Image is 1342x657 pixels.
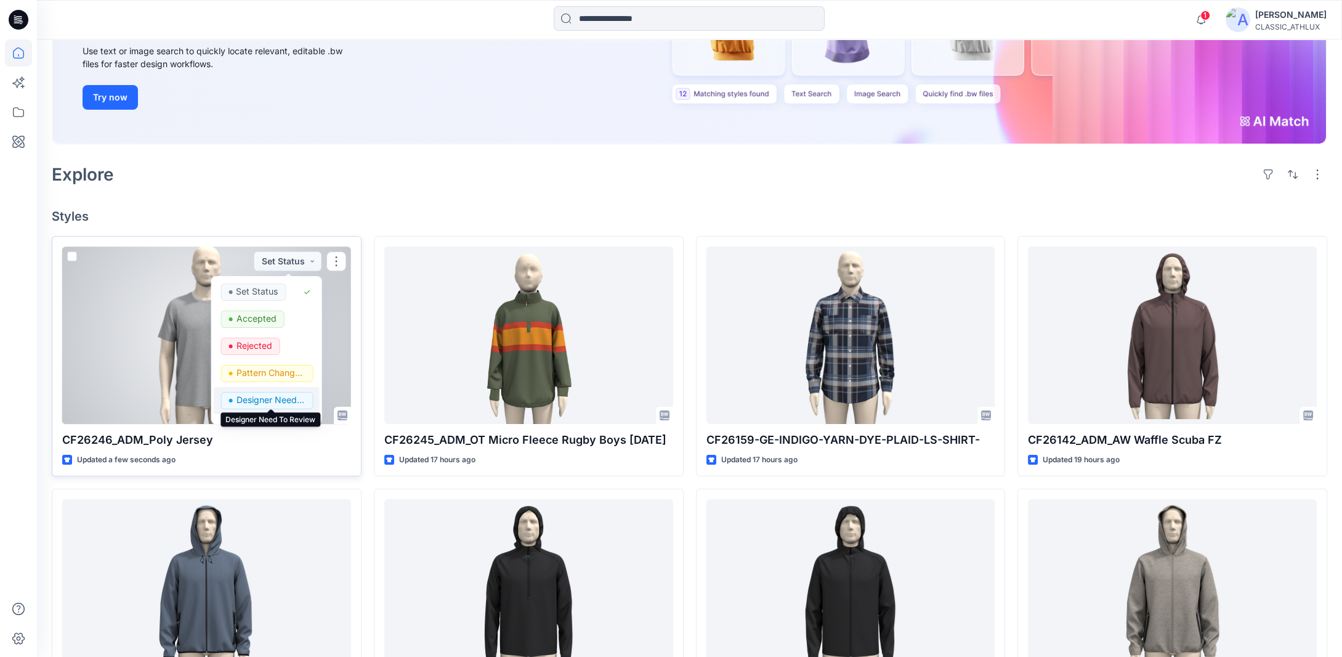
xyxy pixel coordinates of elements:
h4: Styles [52,209,1327,224]
p: Pattern Changes Requested [236,365,305,381]
div: [PERSON_NAME] [1255,7,1327,22]
p: CF26142_ADM_AW Waffle Scuba FZ [1028,431,1317,449]
button: Try now [83,85,138,110]
p: Rejected [236,338,272,354]
a: CF26245_ADM_OT Micro Fleece Rugby Boys 30SEP25 [384,247,673,424]
p: Updated 19 hours ago [1043,454,1120,467]
h2: Explore [52,165,114,184]
p: Set Status [236,284,278,300]
p: Updated 17 hours ago [721,454,798,467]
p: Designer Need To Review [236,392,305,408]
div: CLASSIC_ATHLUX [1255,22,1327,31]
p: Updated 17 hours ago [399,454,475,467]
p: CF26159-GE-INDIGO-YARN-DYE-PLAID-LS-SHIRT- [706,431,995,449]
p: CF26246_ADM_Poly Jersey [62,431,351,449]
div: Use text or image search to quickly locate relevant, editable .bw files for faster design workflows. [83,44,360,70]
p: CF26245_ADM_OT Micro Fleece Rugby Boys [DATE] [384,431,673,449]
img: avatar [1226,7,1250,32]
a: CF26159-GE-INDIGO-YARN-DYE-PLAID-LS-SHIRT- [706,247,995,424]
p: Updated a few seconds ago [77,454,176,467]
a: CF26142_ADM_AW Waffle Scuba FZ [1028,247,1317,424]
a: CF26246_ADM_Poly Jersey [62,247,351,424]
p: Dropped \ Not proceeding [236,419,305,435]
p: Accepted [236,311,276,327]
span: 1 [1200,10,1210,20]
